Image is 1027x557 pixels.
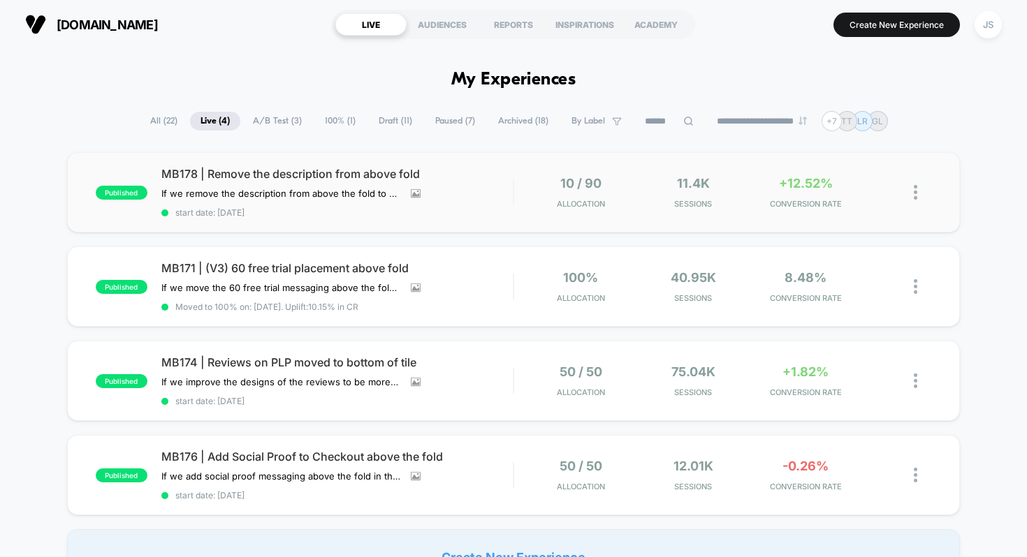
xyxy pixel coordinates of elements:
span: published [96,280,147,294]
div: REPORTS [478,13,549,36]
img: close [914,468,917,482]
span: Live ( 4 ) [190,112,240,131]
span: 8.48% [785,270,826,285]
span: 75.04k [671,364,715,379]
span: published [96,186,147,200]
span: By Label [571,116,605,126]
span: Sessions [641,199,746,209]
span: 12.01k [673,459,713,473]
span: Draft ( 11 ) [368,112,423,131]
p: LR [857,116,868,126]
img: end [799,117,807,125]
span: MB178 | Remove the description from above fold [161,167,513,181]
span: 100% ( 1 ) [314,112,366,131]
span: +1.82% [782,364,829,379]
img: close [914,279,917,294]
span: Allocation [557,293,605,303]
button: JS [970,10,1006,39]
div: JS [975,11,1002,38]
button: [DOMAIN_NAME] [21,13,162,36]
h1: My Experiences [451,70,576,90]
span: published [96,374,147,388]
span: Allocation [557,387,605,397]
span: A/B Test ( 3 ) [242,112,312,131]
span: If we add social proof messaging above the fold in the checkout,then conversions will increase,be... [161,470,400,482]
span: published [96,468,147,482]
span: Allocation [557,199,605,209]
div: LIVE [335,13,407,36]
span: Sessions [641,387,746,397]
span: 50 / 50 [560,459,602,473]
span: 50 / 50 [560,364,602,379]
span: Sessions [641,482,746,491]
span: Sessions [641,293,746,303]
span: start date: [DATE] [161,207,513,218]
span: All ( 22 ) [140,112,188,131]
div: + 7 [822,111,842,131]
span: +12.52% [779,176,833,191]
span: start date: [DATE] [161,490,513,500]
img: Visually logo [25,14,46,35]
div: AUDIENCES [407,13,478,36]
span: 40.95k [671,270,716,285]
span: -0.26% [782,459,829,473]
p: GL [872,116,883,126]
span: 10 / 90 [560,176,602,191]
span: 100% [563,270,598,285]
span: MB171 | (V3) 60 free trial placement above fold [161,261,513,275]
div: INSPIRATIONS [549,13,620,36]
span: CONVERSION RATE [753,199,859,209]
span: CONVERSION RATE [753,387,859,397]
span: If we move the 60 free trial messaging above the fold for mobile,then conversions will increase,b... [161,282,400,293]
span: MB174 | Reviews on PLP moved to bottom of tile [161,355,513,369]
span: Paused ( 7 ) [425,112,486,131]
div: ACADEMY [620,13,692,36]
span: MB176 | Add Social Proof to Checkout above the fold [161,450,513,463]
span: Moved to 100% on: [DATE] . Uplift: 10.15% in CR [175,302,358,312]
span: CONVERSION RATE [753,482,859,491]
span: Archived ( 18 ) [488,112,559,131]
span: 11.4k [677,176,710,191]
span: [DOMAIN_NAME] [57,17,158,32]
span: start date: [DATE] [161,396,513,406]
span: If we remove the description from above the fold to bring key content above the fold,then convers... [161,188,400,199]
img: close [914,185,917,200]
button: Create New Experience [833,13,960,37]
p: TT [841,116,852,126]
span: Allocation [557,482,605,491]
span: CONVERSION RATE [753,293,859,303]
img: close [914,373,917,388]
span: If we improve the designs of the reviews to be more visible and credible,then conversions will in... [161,376,400,387]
